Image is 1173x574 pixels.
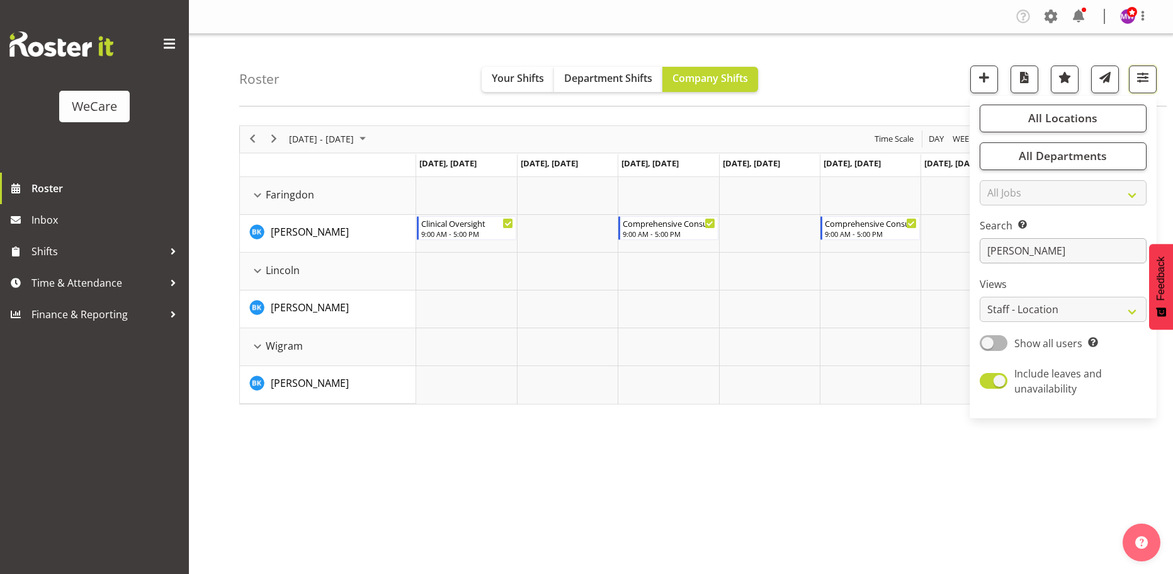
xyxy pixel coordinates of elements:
[980,105,1147,132] button: All Locations
[554,67,662,92] button: Department Shifts
[873,131,916,147] button: Time Scale
[266,131,283,147] button: Next
[1028,110,1097,125] span: All Locations
[825,217,917,229] div: Comprehensive Consult 9-5
[1129,66,1157,93] button: Filter Shifts
[1011,66,1038,93] button: Download a PDF of the roster according to the set date range.
[271,300,349,315] a: [PERSON_NAME]
[242,126,263,152] div: previous period
[927,131,945,147] span: Day
[266,263,300,278] span: Lincoln
[263,126,285,152] div: next period
[1019,148,1107,163] span: All Departments
[287,131,371,147] button: September 2025
[421,229,513,239] div: 9:00 AM - 5:00 PM
[980,218,1147,233] label: Search
[271,376,349,391] a: [PERSON_NAME]
[1135,536,1148,549] img: help-xxl-2.png
[825,229,917,239] div: 9:00 AM - 5:00 PM
[271,376,349,390] span: [PERSON_NAME]
[623,229,715,239] div: 9:00 AM - 5:00 PM
[1091,66,1119,93] button: Send a list of all shifts for the selected filtered period to all rostered employees.
[924,158,982,169] span: [DATE], [DATE]
[873,131,915,147] span: Time Scale
[244,131,261,147] button: Previous
[240,253,416,290] td: Lincoln resource
[980,277,1147,292] label: Views
[980,142,1147,170] button: All Departments
[980,238,1147,263] input: Search
[521,158,578,169] span: [DATE], [DATE]
[723,158,780,169] span: [DATE], [DATE]
[419,158,477,169] span: [DATE], [DATE]
[1155,256,1167,301] span: Feedback
[564,71,652,85] span: Department Shifts
[239,72,280,86] h4: Roster
[1014,367,1102,396] span: Include leaves and unavailability
[240,177,416,215] td: Faringdon resource
[623,217,715,229] div: Comprehensive Consult 9-5
[417,216,516,240] div: Brian Ko"s event - Clinical Oversight Begin From Monday, September 15, 2025 at 9:00:00 AM GMT+12:...
[820,216,920,240] div: Brian Ko"s event - Comprehensive Consult 9-5 Begin From Friday, September 19, 2025 at 9:00:00 AM ...
[271,224,349,239] a: [PERSON_NAME]
[927,131,946,147] button: Timeline Day
[31,273,164,292] span: Time & Attendance
[951,131,975,147] span: Week
[240,328,416,366] td: Wigram resource
[482,67,554,92] button: Your Shifts
[672,71,748,85] span: Company Shifts
[240,290,416,328] td: Brian Ko resource
[271,301,349,314] span: [PERSON_NAME]
[970,66,998,93] button: Add a new shift
[1014,336,1082,350] span: Show all users
[618,216,718,240] div: Brian Ko"s event - Comprehensive Consult 9-5 Begin From Wednesday, September 17, 2025 at 9:00:00 ...
[662,67,758,92] button: Company Shifts
[31,179,183,198] span: Roster
[9,32,113,57] img: Rosterit website logo
[271,225,349,239] span: [PERSON_NAME]
[285,126,373,152] div: September 15 - 21, 2025
[31,242,164,261] span: Shifts
[951,131,977,147] button: Timeline Week
[1149,244,1173,330] button: Feedback - Show survey
[31,210,183,229] span: Inbox
[1051,66,1079,93] button: Highlight an important date within the roster.
[240,215,416,253] td: Brian Ko resource
[31,305,164,324] span: Finance & Reporting
[621,158,679,169] span: [DATE], [DATE]
[824,158,881,169] span: [DATE], [DATE]
[240,366,416,404] td: Brian Ko resource
[72,97,117,116] div: WeCare
[421,217,513,229] div: Clinical Oversight
[266,187,314,202] span: Faringdon
[266,338,303,353] span: Wigram
[239,125,1123,405] div: Timeline Week of September 15, 2025
[416,177,1122,404] table: Timeline Week of September 15, 2025
[288,131,355,147] span: [DATE] - [DATE]
[1120,9,1135,24] img: management-we-care10447.jpg
[492,71,544,85] span: Your Shifts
